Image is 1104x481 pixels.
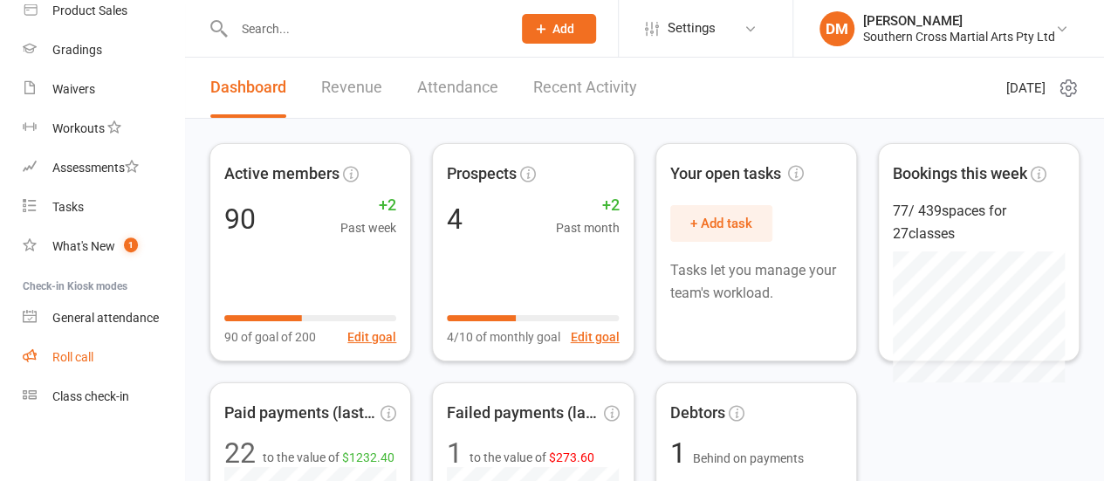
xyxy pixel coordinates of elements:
[893,161,1027,187] span: Bookings this week
[23,227,184,266] a: What's New1
[23,377,184,416] a: Class kiosk mode
[52,82,95,96] div: Waivers
[863,29,1055,45] div: Southern Cross Martial Arts Pty Ltd
[52,200,84,214] div: Tasks
[342,450,394,464] span: $1232.40
[23,188,184,227] a: Tasks
[552,22,574,36] span: Add
[52,121,105,135] div: Workouts
[124,237,138,252] span: 1
[52,389,129,403] div: Class check-in
[447,205,463,233] div: 4
[224,327,316,347] span: 90 of goal of 200
[447,439,463,467] div: 1
[340,218,396,237] span: Past week
[549,450,594,464] span: $273.60
[52,311,159,325] div: General attendance
[340,193,396,218] span: +2
[447,327,560,347] span: 4/10 of monthly goal
[224,205,256,233] div: 90
[693,451,804,465] span: Behind on payments
[447,161,517,187] span: Prospects
[263,448,394,467] span: to the value of
[670,401,725,426] span: Debtors
[210,58,286,118] a: Dashboard
[23,338,184,377] a: Roll call
[52,239,115,253] div: What's New
[893,200,1065,244] div: 77 / 439 spaces for 27 classes
[522,14,596,44] button: Add
[229,17,499,41] input: Search...
[52,43,102,57] div: Gradings
[52,350,93,364] div: Roll call
[321,58,382,118] a: Revenue
[571,327,620,347] button: Edit goal
[224,161,339,187] span: Active members
[533,58,637,118] a: Recent Activity
[863,13,1055,29] div: [PERSON_NAME]
[670,205,772,242] button: + Add task
[347,327,396,347] button: Edit goal
[23,148,184,188] a: Assessments
[23,109,184,148] a: Workouts
[52,161,139,175] div: Assessments
[556,193,620,218] span: +2
[670,259,842,304] p: Tasks let you manage your team's workload.
[670,161,804,187] span: Your open tasks
[52,3,127,17] div: Product Sales
[670,436,693,470] span: 1
[819,11,854,46] div: DM
[417,58,498,118] a: Attendance
[556,218,620,237] span: Past month
[447,401,600,426] span: Failed payments (last 30d)
[23,70,184,109] a: Waivers
[224,439,256,467] div: 22
[23,299,184,338] a: General attendance kiosk mode
[224,401,377,426] span: Paid payments (last 7d)
[1006,78,1046,99] span: [DATE]
[470,448,594,467] span: to the value of
[23,31,184,70] a: Gradings
[668,9,716,48] span: Settings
